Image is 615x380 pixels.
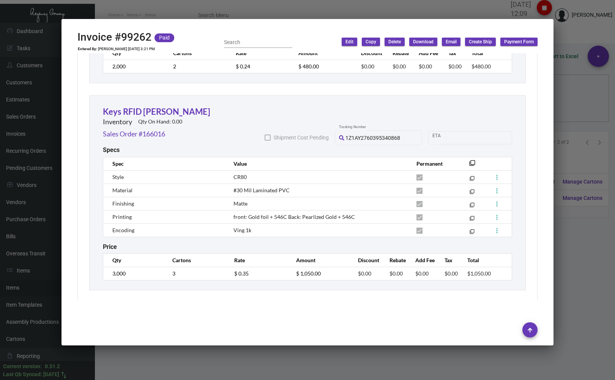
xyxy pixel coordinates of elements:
h2: Price [103,243,117,250]
th: Amount [289,253,350,267]
span: Ving 1k [233,227,251,233]
span: Edit [345,39,353,45]
a: Sales Order #166016 [103,129,165,139]
th: Rate [228,46,291,60]
span: Create Ship [469,39,492,45]
th: Total [460,253,494,267]
th: Tax [437,253,460,267]
span: $0.00 [419,63,432,70]
span: $0.00 [358,270,371,277]
th: Spec [103,157,226,170]
span: $0.00 [448,63,462,70]
span: $0.00 [389,270,403,277]
h2: Qty On Hand: 0.00 [138,119,182,125]
h2: Invoice #99262 [77,31,151,44]
mat-icon: filter_none [469,162,475,168]
button: Download [409,38,437,46]
mat-icon: filter_none [470,217,475,222]
th: Value [226,157,409,170]
div: Last Qb Synced: [DATE] [3,370,59,378]
span: Shipment Cost Pending [274,133,329,142]
span: #30 Mil Laminated PVC [233,187,290,193]
td: [PERSON_NAME] [DATE] 3:21 PM [98,47,155,51]
th: Cartons [166,46,228,60]
button: Copy [362,38,380,46]
td: Entered By: [77,47,98,51]
span: $1,050.00 [467,270,491,277]
th: Permanent [409,157,458,170]
span: Copy [366,39,376,45]
span: $480.00 [471,63,491,70]
th: Rate [227,253,289,267]
th: Discount [353,46,385,60]
span: 1Z1AY2760395340868 [345,135,400,141]
span: Email [446,39,457,45]
span: front: Gold foil + 546C Back: Pearlized Gold + 546C [233,214,355,220]
th: Rebate [382,253,408,267]
th: Discount [350,253,382,267]
span: Finishing [112,200,134,207]
div: Current version: [3,363,42,370]
th: Tax [441,46,464,60]
button: Create Ship [465,38,496,46]
th: Qty [103,253,165,267]
span: $0.00 [393,63,406,70]
th: Rebate [385,46,411,60]
th: Amount [291,46,353,60]
th: Total [464,46,494,60]
button: Delete [385,38,405,46]
span: CR80 [233,174,247,180]
th: Add Fee [408,253,437,267]
span: Matte [233,200,248,207]
h2: Inventory [103,118,132,126]
mat-icon: filter_none [470,204,475,209]
h2: Specs [103,146,120,154]
span: Payment Form [504,39,534,45]
th: Add Fee [411,46,441,60]
span: Printing [112,214,132,220]
span: Encoding [112,227,134,233]
mat-icon: filter_none [470,177,475,182]
span: Download [413,39,434,45]
div: 0.51.2 [45,363,60,370]
button: Payment Form [500,38,538,46]
span: $0.00 [445,270,458,277]
th: Qty [103,46,166,60]
span: $0.00 [361,63,374,70]
span: Style [112,174,124,180]
mat-icon: filter_none [470,191,475,196]
a: Keys RFID [PERSON_NAME] [103,106,210,117]
span: Material [112,187,132,193]
mat-chip: Paid [155,33,174,42]
input: Start date [432,135,456,141]
button: Email [442,38,460,46]
th: Cartons [165,253,227,267]
input: End date [462,135,499,141]
span: Delete [388,39,401,45]
button: Edit [342,38,357,46]
mat-icon: filter_none [470,231,475,236]
span: $0.00 [415,270,429,277]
